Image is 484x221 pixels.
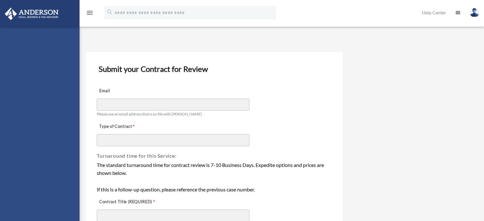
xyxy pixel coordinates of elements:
[97,122,160,131] label: Type of Contract
[106,9,113,16] i: search
[470,8,479,17] img: User Pic
[97,161,332,193] div: The standard turnaround time for contract review is 7-10 Business Days. Expedite options and pric...
[97,198,160,207] label: Contract Title (REQUIRED)
[96,62,333,76] h3: Submit your Contract for Review
[3,8,60,20] img: Anderson Advisors Platinum Portal
[97,87,160,96] label: Email
[97,112,202,116] span: Please use an email address that is on file with [PERSON_NAME]
[86,9,94,17] i: menu
[97,153,176,159] span: Turnaround time for this Service:
[86,11,94,17] a: menu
